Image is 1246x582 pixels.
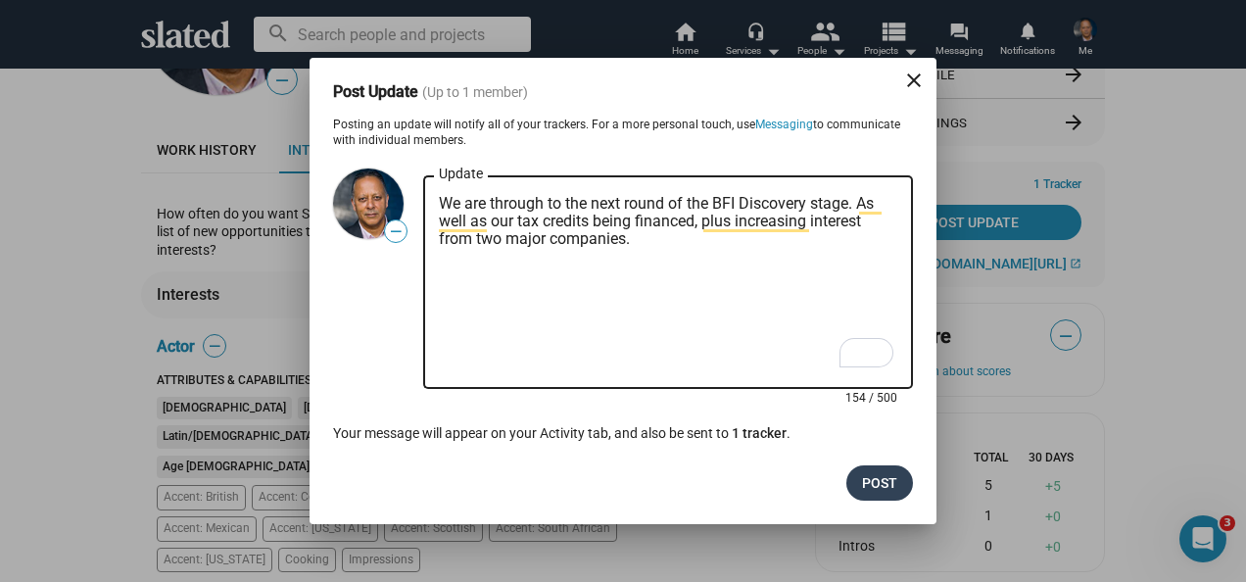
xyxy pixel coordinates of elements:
[845,391,897,407] mat-hint: 154 / 500
[118,348,274,383] a: JOIN CLUB
[333,81,555,102] h3: Post Update
[179,435,212,472] span: 😐
[56,11,87,42] img: Profile image for Mitchell
[418,81,528,102] span: (Up to 1 member)
[333,81,913,102] dialog-header: Post Update
[228,435,261,472] span: 😞
[385,222,407,241] span: —
[122,429,171,476] span: blush reaction
[732,425,787,441] span: 1 tracker
[157,357,235,372] span: JOIN CLUB
[439,195,897,371] textarea: To enrich screen reader interactions, please activate Accessibility in Grammarly extension settings
[95,10,222,24] h1: [PERSON_NAME]
[344,8,379,43] div: Close
[755,118,813,131] a: Messaging
[307,8,344,45] button: Home
[130,435,163,472] span: 😊
[95,24,190,44] p: Active 12h ago
[862,465,897,501] span: Post
[171,429,220,476] span: neutral face reaction
[13,8,50,45] button: go back
[87,394,304,410] i: Was this helpful? (select below)
[333,118,913,149] div: Posting an update will notify all of your trackers. For a more personal touch, use to communicate...
[902,69,926,92] mat-icon: close
[333,169,404,239] img: Kammy Darweish
[333,424,913,443] div: Your message will appear on your Activity tab, and also be sent to .
[220,429,269,476] span: disappointed reaction
[846,465,913,501] button: Post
